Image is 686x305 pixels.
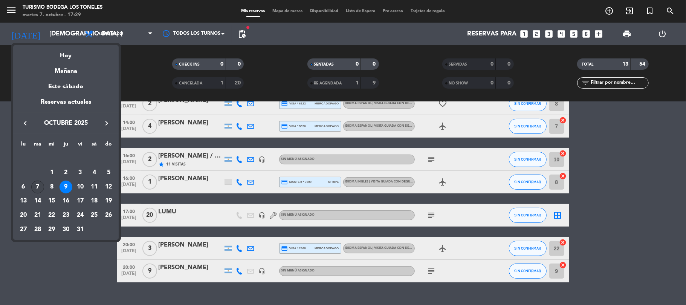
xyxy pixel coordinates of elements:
[59,208,73,222] td: 23 de octubre de 2025
[73,208,87,222] td: 24 de octubre de 2025
[87,140,102,152] th: sábado
[44,208,59,222] td: 22 de octubre de 2025
[44,222,59,237] td: 29 de octubre de 2025
[74,209,87,222] div: 24
[31,222,45,237] td: 28 de octubre de 2025
[87,180,102,194] td: 11 de octubre de 2025
[102,166,115,179] div: 5
[102,119,111,128] i: keyboard_arrow_right
[45,223,58,236] div: 29
[31,181,44,193] div: 7
[31,194,45,208] td: 14 de octubre de 2025
[74,223,87,236] div: 31
[88,181,101,193] div: 11
[17,195,30,207] div: 13
[60,181,72,193] div: 9
[45,209,58,222] div: 22
[102,181,115,193] div: 12
[101,140,116,152] th: domingo
[13,76,119,97] div: Este sábado
[88,209,101,222] div: 25
[102,195,115,207] div: 19
[60,166,72,179] div: 2
[60,195,72,207] div: 16
[16,208,31,222] td: 20 de octubre de 2025
[88,195,101,207] div: 18
[31,140,45,152] th: martes
[17,209,30,222] div: 20
[100,118,113,128] button: keyboard_arrow_right
[101,180,116,194] td: 12 de octubre de 2025
[16,194,31,208] td: 13 de octubre de 2025
[101,166,116,180] td: 5 de octubre de 2025
[45,181,58,193] div: 8
[74,181,87,193] div: 10
[102,209,115,222] div: 26
[31,209,44,222] div: 21
[73,180,87,194] td: 10 de octubre de 2025
[101,208,116,222] td: 26 de octubre de 2025
[16,222,31,237] td: 27 de octubre de 2025
[74,195,87,207] div: 17
[59,166,73,180] td: 2 de octubre de 2025
[16,151,116,166] td: OCT.
[101,194,116,208] td: 19 de octubre de 2025
[59,222,73,237] td: 30 de octubre de 2025
[74,166,87,179] div: 3
[13,97,119,113] div: Reservas actuales
[59,180,73,194] td: 9 de octubre de 2025
[16,180,31,194] td: 6 de octubre de 2025
[32,118,100,128] span: octubre 2025
[31,223,44,236] div: 28
[45,166,58,179] div: 1
[59,140,73,152] th: jueves
[18,118,32,128] button: keyboard_arrow_left
[73,166,87,180] td: 3 de octubre de 2025
[87,194,102,208] td: 18 de octubre de 2025
[31,180,45,194] td: 7 de octubre de 2025
[73,222,87,237] td: 31 de octubre de 2025
[59,194,73,208] td: 16 de octubre de 2025
[44,140,59,152] th: miércoles
[87,208,102,222] td: 25 de octubre de 2025
[31,195,44,207] div: 14
[60,223,72,236] div: 30
[87,166,102,180] td: 4 de octubre de 2025
[16,140,31,152] th: lunes
[73,194,87,208] td: 17 de octubre de 2025
[31,208,45,222] td: 21 de octubre de 2025
[13,61,119,76] div: Mañana
[17,181,30,193] div: 6
[13,45,119,61] div: Hoy
[60,209,72,222] div: 23
[45,195,58,207] div: 15
[21,119,30,128] i: keyboard_arrow_left
[88,166,101,179] div: 4
[44,166,59,180] td: 1 de octubre de 2025
[44,194,59,208] td: 15 de octubre de 2025
[73,140,87,152] th: viernes
[44,180,59,194] td: 8 de octubre de 2025
[17,223,30,236] div: 27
